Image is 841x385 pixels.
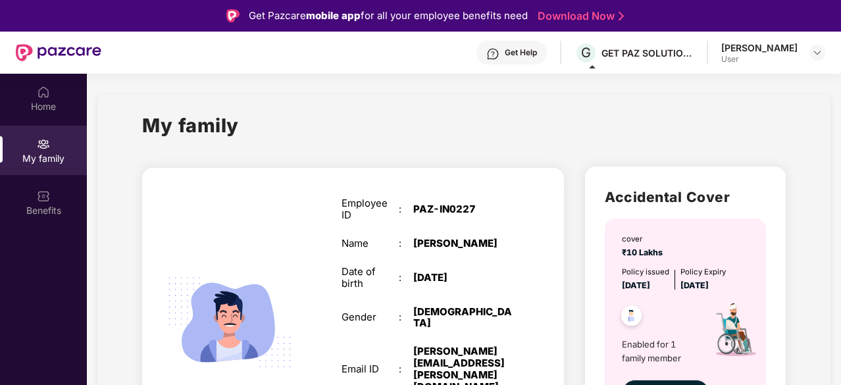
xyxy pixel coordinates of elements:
[413,203,513,215] div: PAZ-IN0227
[680,280,709,290] span: [DATE]
[342,363,399,375] div: Email ID
[622,280,650,290] span: [DATE]
[249,8,528,24] div: Get Pazcare for all your employee benefits need
[538,9,620,23] a: Download Now
[721,54,798,64] div: User
[486,47,499,61] img: svg+xml;base64,PHN2ZyBpZD0iSGVscC0zMngzMiIgeG1sbnM9Imh0dHA6Ly93d3cudzMub3JnLzIwMDAvc3ZnIiB3aWR0aD...
[622,338,698,365] span: Enabled for 1 family member
[342,197,399,221] div: Employee ID
[413,272,513,284] div: [DATE]
[16,44,101,61] img: New Pazcare Logo
[399,311,413,323] div: :
[142,111,239,140] h1: My family
[812,47,823,58] img: svg+xml;base64,PHN2ZyBpZD0iRHJvcGRvd24tMzJ4MzIiIHhtbG5zPSJodHRwOi8vd3d3LnczLm9yZy8yMDAwL3N2ZyIgd2...
[37,190,50,203] img: svg+xml;base64,PHN2ZyBpZD0iQmVuZWZpdHMiIHhtbG5zPSJodHRwOi8vd3d3LnczLm9yZy8yMDAwL3N2ZyIgd2lkdGg9Ij...
[721,41,798,54] div: [PERSON_NAME]
[342,311,399,323] div: Gender
[581,45,591,61] span: G
[605,186,765,208] h2: Accidental Cover
[306,9,361,22] strong: mobile app
[342,238,399,249] div: Name
[413,306,513,330] div: [DEMOGRAPHIC_DATA]
[399,203,413,215] div: :
[619,9,624,23] img: Stroke
[601,47,694,59] div: GET PAZ SOLUTIONS PRIVATE LIMTED
[698,292,772,373] img: icon
[413,238,513,249] div: [PERSON_NAME]
[37,138,50,151] img: svg+xml;base64,PHN2ZyB3aWR0aD0iMjAiIGhlaWdodD0iMjAiIHZpZXdCb3g9IjAgMCAyMCAyMCIgZmlsbD0ibm9uZSIgeG...
[505,47,537,58] div: Get Help
[399,272,413,284] div: :
[615,301,648,334] img: svg+xml;base64,PHN2ZyB4bWxucz0iaHR0cDovL3d3dy53My5vcmcvMjAwMC9zdmciIHdpZHRoPSI0OC45NDMiIGhlaWdodD...
[622,266,669,278] div: Policy issued
[342,266,399,290] div: Date of birth
[399,238,413,249] div: :
[622,247,667,257] span: ₹10 Lakhs
[622,233,667,245] div: cover
[37,86,50,99] img: svg+xml;base64,PHN2ZyBpZD0iSG9tZSIgeG1sbnM9Imh0dHA6Ly93d3cudzMub3JnLzIwMDAvc3ZnIiB3aWR0aD0iMjAiIG...
[226,9,240,22] img: Logo
[680,266,726,278] div: Policy Expiry
[399,363,413,375] div: :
